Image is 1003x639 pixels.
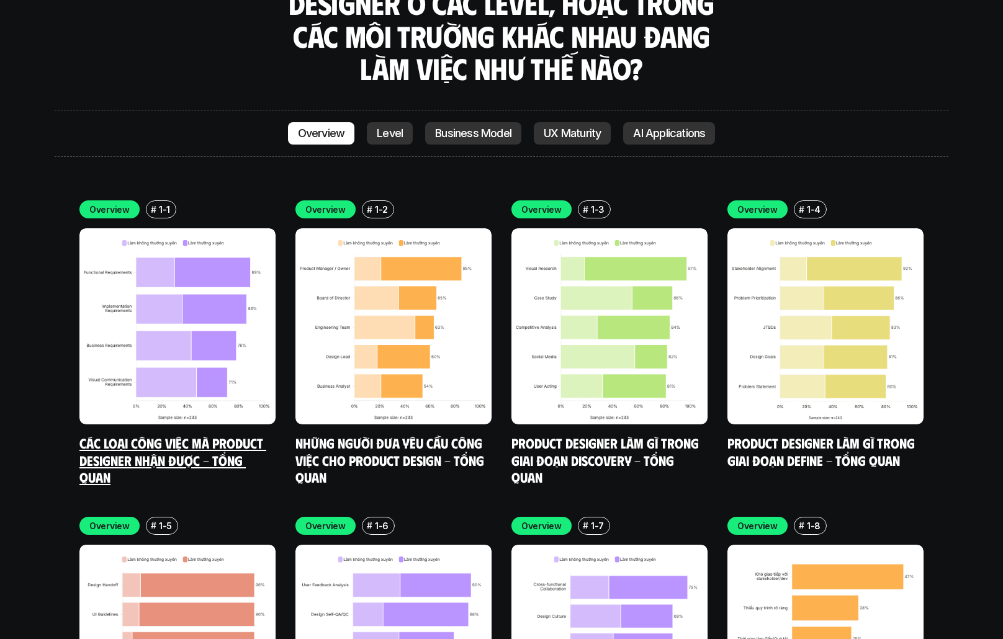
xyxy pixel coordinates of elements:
p: 1-6 [375,519,389,532]
a: Business Model [425,122,521,145]
p: UX Maturity [544,127,601,140]
p: Overview [305,203,346,216]
a: AI Applications [623,122,715,145]
h6: # [367,205,372,214]
h6: # [151,521,156,530]
p: Overview [89,519,130,532]
a: Level [367,122,413,145]
p: 1-4 [807,203,821,216]
p: Overview [521,203,562,216]
a: Những người đưa yêu cầu công việc cho Product Design - Tổng quan [295,434,487,485]
p: 1-2 [375,203,388,216]
p: Overview [737,203,778,216]
p: Overview [298,127,345,140]
p: Level [377,127,403,140]
p: 1-5 [159,519,172,532]
h6: # [799,205,804,214]
h6: # [367,521,372,530]
a: Product Designer làm gì trong giai đoạn Define - Tổng quan [727,434,918,468]
p: 1-1 [159,203,170,216]
p: Business Model [435,127,511,140]
a: Overview [288,122,355,145]
h6: # [583,205,588,214]
p: Overview [737,519,778,532]
p: 1-8 [807,519,821,532]
p: 1-3 [591,203,605,216]
h6: # [583,521,588,530]
p: Overview [89,203,130,216]
h6: # [151,205,156,214]
p: Overview [521,519,562,532]
a: Các loại công việc mà Product Designer nhận được - Tổng quan [79,434,266,485]
h6: # [799,521,804,530]
p: Overview [305,519,346,532]
a: Product Designer làm gì trong giai đoạn Discovery - Tổng quan [511,434,702,485]
a: UX Maturity [534,122,611,145]
p: 1-7 [591,519,604,532]
p: AI Applications [633,127,705,140]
